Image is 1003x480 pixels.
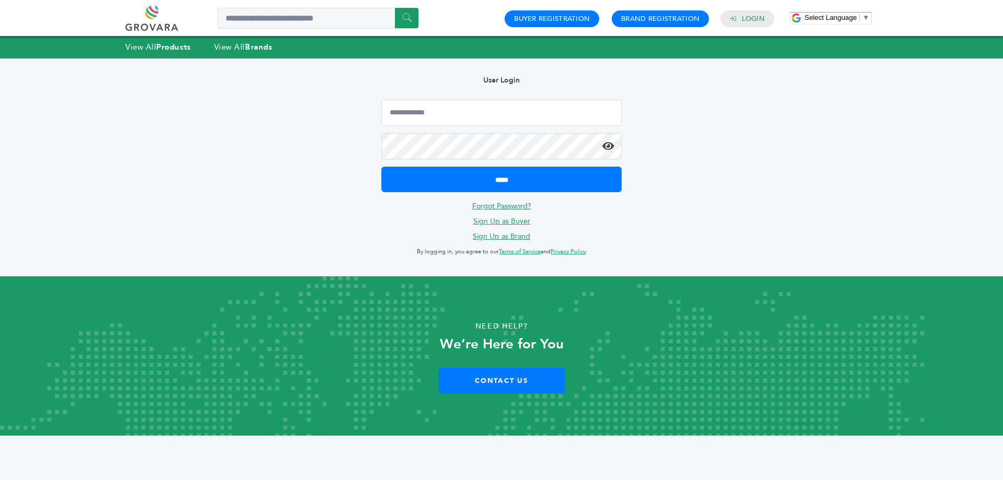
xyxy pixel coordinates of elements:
a: View AllProducts [125,42,191,52]
a: Terms of Service [499,248,541,255]
b: User Login [483,75,520,85]
p: By logging in, you agree to our and [381,245,622,258]
input: Email Address [381,100,622,126]
a: Select Language​ [804,14,869,21]
input: Search a product or brand... [217,8,418,29]
span: ▼ [862,14,869,21]
a: Contact Us [438,368,565,393]
a: Sign Up as Brand [473,231,530,241]
strong: Brands [245,42,272,52]
a: View AllBrands [214,42,273,52]
input: Password [381,133,622,159]
a: Privacy Policy [551,248,586,255]
a: Forgot Password? [472,201,531,211]
a: Login [742,14,765,24]
p: Need Help? [50,319,953,334]
a: Sign Up as Buyer [473,216,530,226]
a: Buyer Registration [514,14,590,24]
span: Select Language [804,14,857,21]
strong: Products [156,42,191,52]
a: Brand Registration [621,14,699,24]
strong: We’re Here for You [440,335,564,354]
